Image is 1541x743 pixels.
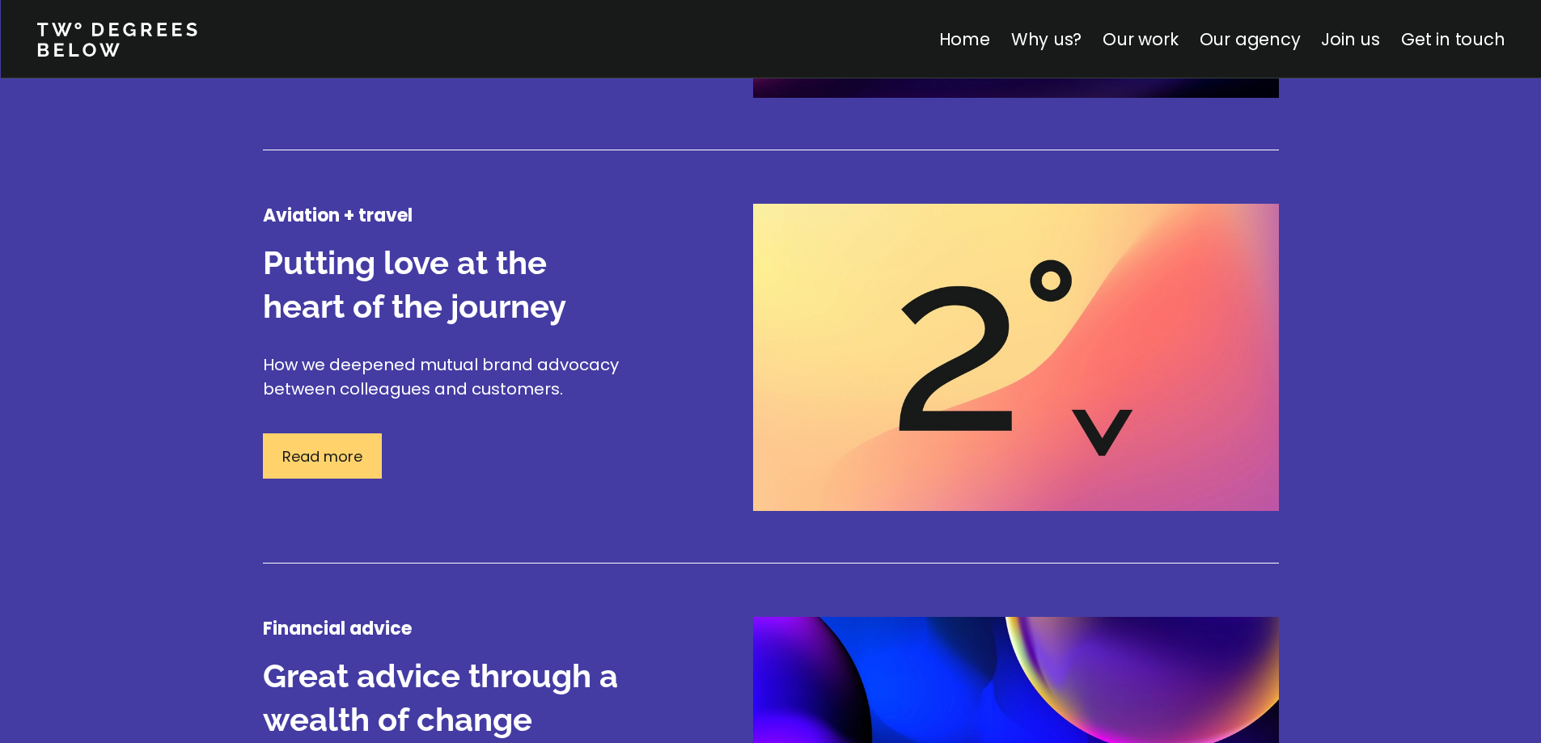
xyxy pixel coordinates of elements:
h4: Aviation + travel [263,204,635,228]
h3: Putting love at the heart of the journey [263,241,635,328]
a: Why us? [1010,27,1082,51]
a: Home [938,27,989,51]
p: Read more [282,445,362,467]
a: Get in touch [1401,27,1505,51]
a: Our agency [1199,27,1300,51]
a: Our work [1103,27,1178,51]
h4: Financial advice [263,617,635,641]
p: How we deepened mutual brand advocacy between colleagues and customers. [263,353,635,401]
a: Join us [1321,27,1380,51]
a: Aviation + travelPutting love at the heart of the journeyHow we deepened mutual brand advocacy be... [263,204,1279,609]
h3: Great advice through a wealth of change [263,654,635,741]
